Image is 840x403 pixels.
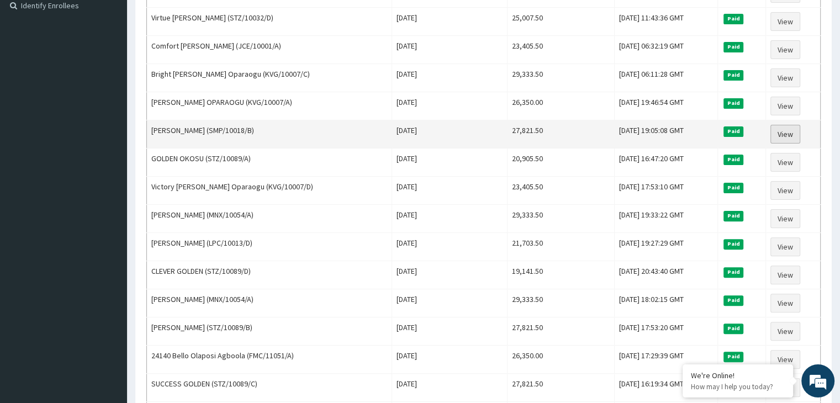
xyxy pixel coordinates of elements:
a: View [770,181,800,200]
td: [DATE] [392,177,507,205]
a: View [770,209,800,228]
td: [DATE] [392,64,507,92]
td: 27,821.50 [508,374,615,402]
span: Paid [723,267,743,277]
td: 26,350.00 [508,92,615,120]
td: [DATE] [392,261,507,289]
span: Paid [723,42,743,52]
td: [DATE] [392,205,507,233]
span: Paid [723,98,743,108]
td: 19,141.50 [508,261,615,289]
div: We're Online! [691,370,785,380]
td: [DATE] [392,317,507,346]
div: Minimize live chat window [181,6,208,32]
td: [DATE] 16:47:20 GMT [615,149,718,177]
td: 25,007.50 [508,8,615,36]
td: [PERSON_NAME] (SMP/10018/B) [147,120,392,149]
a: View [770,237,800,256]
span: Paid [723,126,743,136]
td: [PERSON_NAME] (MNX/10054/A) [147,289,392,317]
span: Paid [723,211,743,221]
td: 29,333.50 [508,289,615,317]
td: [DATE] 11:43:36 GMT [615,8,718,36]
td: [DATE] 17:53:10 GMT [615,177,718,205]
span: Paid [723,295,743,305]
span: Paid [723,183,743,193]
td: 29,333.50 [508,205,615,233]
span: Paid [723,70,743,80]
td: [DATE] 19:27:29 GMT [615,233,718,261]
td: [PERSON_NAME] (STZ/10089/B) [147,317,392,346]
td: Bright [PERSON_NAME] Oparaogu (KVG/10007/C) [147,64,392,92]
img: d_794563401_company_1708531726252_794563401 [20,55,45,83]
td: [DATE] [392,233,507,261]
td: [DATE] [392,289,507,317]
td: [DATE] [392,346,507,374]
a: View [770,68,800,87]
td: Virtue [PERSON_NAME] (STZ/10032/D) [147,8,392,36]
a: View [770,350,800,369]
a: View [770,125,800,144]
td: [DATE] 16:19:34 GMT [615,374,718,402]
td: [DATE] [392,374,507,402]
a: View [770,322,800,341]
td: [DATE] 19:33:22 GMT [615,205,718,233]
td: [DATE] 17:29:39 GMT [615,346,718,374]
td: [DATE] 06:32:19 GMT [615,36,718,64]
span: Paid [723,352,743,362]
td: [DATE] [392,8,507,36]
td: [DATE] [392,36,507,64]
p: How may I help you today? [691,382,785,391]
a: View [770,97,800,115]
td: [DATE] [392,92,507,120]
td: 21,703.50 [508,233,615,261]
td: [DATE] 17:53:20 GMT [615,317,718,346]
span: Paid [723,155,743,165]
td: [DATE] 20:43:40 GMT [615,261,718,289]
td: [PERSON_NAME] OPARAOGU (KVG/10007/A) [147,92,392,120]
td: SUCCESS GOLDEN (STZ/10089/C) [147,374,392,402]
td: 26,350.00 [508,346,615,374]
a: View [770,266,800,284]
td: Comfort [PERSON_NAME] (JCE/10001/A) [147,36,392,64]
span: We're online! [64,128,152,239]
td: Victory [PERSON_NAME] Oparaogu (KVG/10007/D) [147,177,392,205]
a: View [770,294,800,312]
span: Paid [723,239,743,249]
td: [PERSON_NAME] (MNX/10054/A) [147,205,392,233]
td: GOLDEN OKOSU (STZ/10089/A) [147,149,392,177]
td: 23,405.50 [508,36,615,64]
div: Chat with us now [57,62,186,76]
td: 24140 Bello Olaposi Agboola (FMC/11051/A) [147,346,392,374]
a: View [770,153,800,172]
textarea: Type your message and hit 'Enter' [6,278,210,317]
td: 23,405.50 [508,177,615,205]
td: [PERSON_NAME] (LPC/10013/D) [147,233,392,261]
td: [DATE] 19:46:54 GMT [615,92,718,120]
a: View [770,40,800,59]
td: [DATE] 06:11:28 GMT [615,64,718,92]
td: 20,905.50 [508,149,615,177]
td: [DATE] 18:02:15 GMT [615,289,718,317]
a: View [770,12,800,31]
td: 29,333.50 [508,64,615,92]
td: 27,821.50 [508,317,615,346]
td: [DATE] [392,149,507,177]
span: Paid [723,324,743,333]
td: CLEVER GOLDEN (STZ/10089/D) [147,261,392,289]
td: [DATE] 19:05:08 GMT [615,120,718,149]
td: [DATE] [392,120,507,149]
td: 27,821.50 [508,120,615,149]
span: Paid [723,14,743,24]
